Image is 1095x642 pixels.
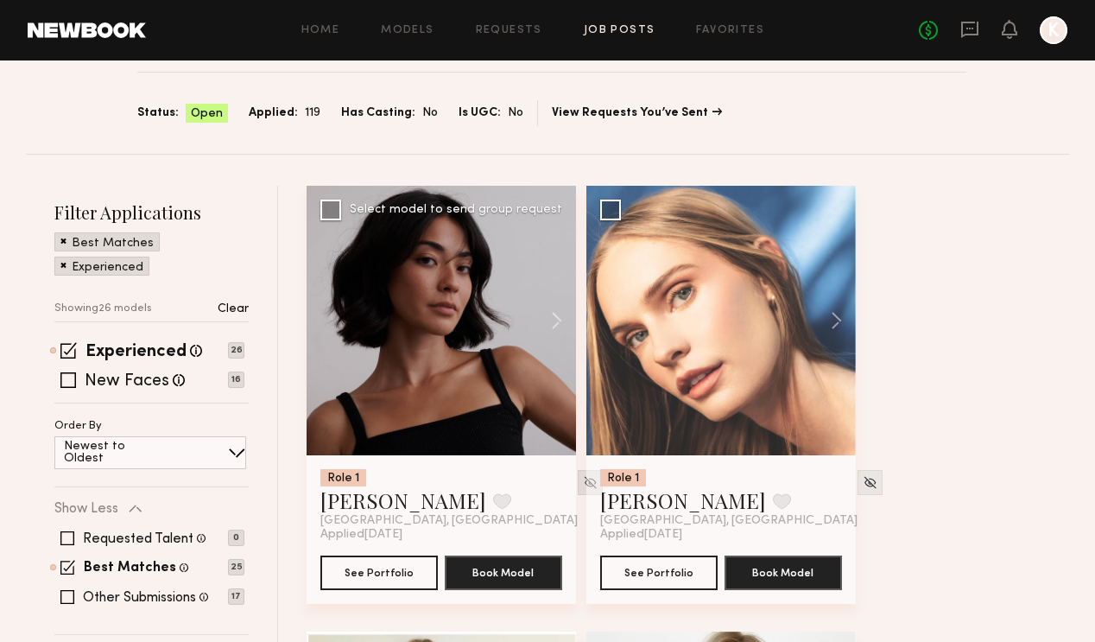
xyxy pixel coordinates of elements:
button: See Portfolio [320,556,438,590]
a: Job Posts [584,25,655,36]
p: Best Matches [72,238,154,250]
a: Favorites [696,25,764,36]
p: 16 [228,372,244,388]
span: 119 [305,104,320,123]
div: Applied [DATE] [600,528,842,542]
p: 26 [228,342,244,359]
a: [PERSON_NAME] [320,486,486,514]
div: Role 1 [320,469,366,486]
span: Applied: [249,104,298,123]
label: Experienced [85,344,187,361]
div: Select model to send group request [350,204,562,216]
div: Applied [DATE] [320,528,562,542]
label: Best Matches [84,562,176,575]
a: [PERSON_NAME] [600,486,766,514]
label: Other Submissions [83,591,196,605]
a: Requests [476,25,542,36]
img: Unhide Model [583,475,598,490]
button: Book Model [445,556,562,590]
p: 17 [228,588,244,605]
p: Clear [218,303,249,315]
label: New Faces [85,373,169,391]
p: Showing 26 models [54,303,152,315]
p: Order By [54,421,102,432]
span: Open [191,105,223,123]
span: No [422,104,438,123]
span: No [508,104,523,123]
h2: Filter Applications [54,200,249,224]
img: Unhide Model [863,475,877,490]
a: Home [301,25,340,36]
a: Book Model [445,564,562,579]
a: Models [381,25,434,36]
p: 0 [228,530,244,546]
span: [GEOGRAPHIC_DATA], [GEOGRAPHIC_DATA] [600,514,858,528]
div: Role 1 [600,469,646,486]
span: [GEOGRAPHIC_DATA], [GEOGRAPHIC_DATA] [320,514,578,528]
span: Is UGC: [459,104,501,123]
p: 25 [228,559,244,575]
button: See Portfolio [600,556,718,590]
a: K [1040,16,1067,44]
label: Requested Talent [83,532,193,546]
p: Show Less [54,502,118,516]
a: View Requests You’ve Sent [552,107,722,119]
a: Book Model [725,564,842,579]
span: Has Casting: [341,104,415,123]
p: Newest to Oldest [64,441,167,465]
span: Status: [137,104,179,123]
button: Book Model [725,556,842,590]
p: Experienced [72,262,143,274]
